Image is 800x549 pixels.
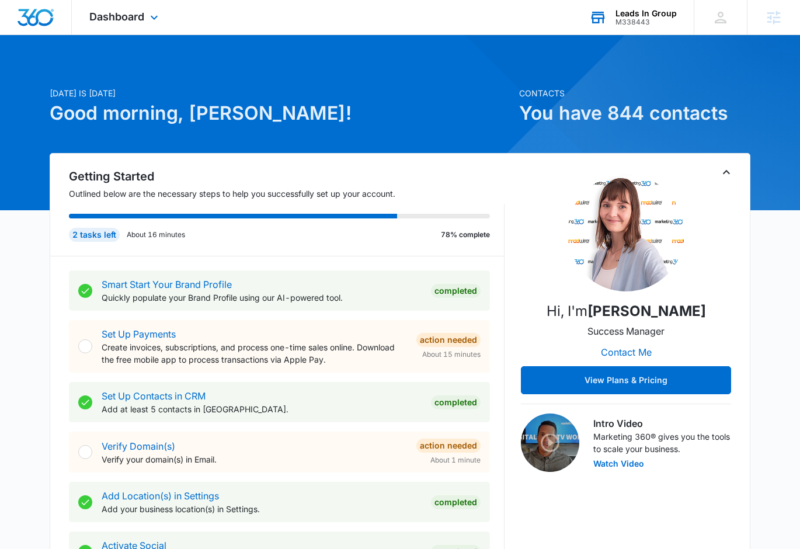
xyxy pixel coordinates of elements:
[519,87,750,99] p: Contacts
[33,19,57,28] div: v 4.0.25
[593,416,731,430] h3: Intro Video
[416,439,481,453] div: Action Needed
[102,490,219,502] a: Add Location(s) in Settings
[32,68,41,77] img: tab_domain_overview_orange.svg
[102,279,232,290] a: Smart Start Your Brand Profile
[116,68,126,77] img: tab_keywords_by_traffic_grey.svg
[102,440,175,452] a: Verify Domain(s)
[519,99,750,127] h1: You have 844 contacts
[430,455,481,465] span: About 1 minute
[416,333,481,347] div: Action Needed
[129,69,197,77] div: Keywords by Traffic
[69,228,120,242] div: 2 tasks left
[422,349,481,360] span: About 15 minutes
[127,230,185,240] p: About 16 minutes
[615,18,677,26] div: account id
[102,503,422,515] p: Add your business location(s) in Settings.
[102,390,206,402] a: Set Up Contacts in CRM
[431,284,481,298] div: Completed
[593,460,644,468] button: Watch Video
[102,453,407,465] p: Verify your domain(s) in Email.
[615,9,677,18] div: account name
[568,175,684,291] img: Christy Perez
[521,414,579,472] img: Intro Video
[431,495,481,509] div: Completed
[69,187,505,200] p: Outlined below are the necessary steps to help you successfully set up your account.
[521,366,731,394] button: View Plans & Pricing
[441,230,490,240] p: 78% complete
[593,430,731,455] p: Marketing 360® gives you the tools to scale your business.
[102,291,422,304] p: Quickly populate your Brand Profile using our AI-powered tool.
[589,338,663,366] button: Contact Me
[587,303,706,319] strong: [PERSON_NAME]
[19,19,28,28] img: logo_orange.svg
[50,99,512,127] h1: Good morning, [PERSON_NAME]!
[19,30,28,40] img: website_grey.svg
[102,341,407,366] p: Create invoices, subscriptions, and process one-time sales online. Download the free mobile app t...
[44,69,105,77] div: Domain Overview
[587,324,665,338] p: Success Manager
[102,328,176,340] a: Set Up Payments
[69,168,505,185] h2: Getting Started
[102,403,422,415] p: Add at least 5 contacts in [GEOGRAPHIC_DATA].
[431,395,481,409] div: Completed
[89,11,144,23] span: Dashboard
[547,301,706,322] p: Hi, I'm
[719,165,733,179] button: Toggle Collapse
[50,87,512,99] p: [DATE] is [DATE]
[30,30,128,40] div: Domain: [DOMAIN_NAME]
